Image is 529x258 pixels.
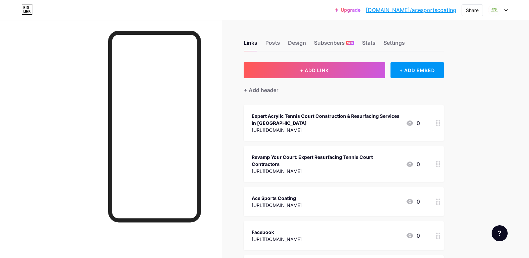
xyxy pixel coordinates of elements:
div: [URL][DOMAIN_NAME] [252,202,302,209]
div: 0 [406,160,420,168]
div: Design [288,39,306,51]
span: + ADD LINK [300,67,329,73]
div: Settings [383,39,405,51]
a: Upgrade [335,7,360,13]
div: Facebook [252,229,302,236]
div: + ADD EMBED [390,62,444,78]
img: acesportscoating [488,4,501,16]
div: Posts [265,39,280,51]
div: + Add header [244,86,278,94]
div: Expert Acrylic Tennis Court Construction & Resurfacing Services in [GEOGRAPHIC_DATA] [252,112,401,126]
div: [URL][DOMAIN_NAME] [252,168,401,175]
div: 0 [406,198,420,206]
div: [URL][DOMAIN_NAME] [252,236,302,243]
button: + ADD LINK [244,62,385,78]
div: Links [244,39,257,51]
a: [DOMAIN_NAME]/acesportscoating [366,6,456,14]
div: 0 [406,119,420,127]
div: Revamp Your Court: Expert Resurfacing Tennis Court Contractors [252,154,401,168]
div: [URL][DOMAIN_NAME] [252,126,401,134]
div: Share [466,7,479,14]
div: Subscribers [314,39,354,51]
div: 0 [406,232,420,240]
span: NEW [347,41,353,45]
div: Ace Sports Coating [252,195,302,202]
div: Stats [362,39,375,51]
